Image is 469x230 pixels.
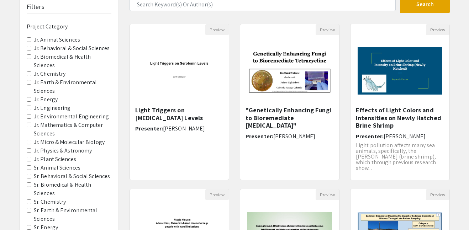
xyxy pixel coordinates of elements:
label: Jr. Physics & Astronomy [34,146,92,155]
img: <p class="ql-align-center"><span style="background-color: transparent; color: rgb(0, 0, 0);">Ligh... [130,40,229,102]
span: [PERSON_NAME] [384,133,426,140]
button: Preview [426,189,449,200]
h5: Light Triggers on [MEDICAL_DATA] Levels [135,106,223,122]
label: Jr. Micro & Molecular Biology [34,138,105,146]
label: Jr. Plant Sciences [34,155,76,164]
label: Jr. Chemistry [34,70,65,78]
h5: "Genetically Enhancing Fungi to Bioremediate [MEDICAL_DATA]" [246,106,334,129]
iframe: Chat [5,198,30,225]
div: Open Presentation <p>Effects of Light Colors and Intensities on Newly Hatched Brine Shrimp</p><p>... [350,24,450,180]
div: Open Presentation <p><span style="background-color: transparent; color: rgb(0, 0, 0);">"Genetical... [240,24,339,180]
label: Jr. Energy [34,95,58,104]
button: Preview [316,24,339,35]
p: Light pollution affects many sea animals, specifically, the [PERSON_NAME] (brine shrimp), which t... [356,143,444,171]
label: Sr. Behavioral & Social Sciences [34,172,110,181]
h6: Presenter: [135,125,223,132]
span: [PERSON_NAME] [273,133,315,140]
label: Jr. Biomedical & Health Sciences [34,53,111,70]
label: Sr. Chemistry [34,198,66,206]
img: <p><span style="background-color: transparent; color: rgb(0, 0, 0);">"Genetically Enhancing Fungi... [240,40,339,102]
button: Preview [205,24,229,35]
label: Jr. Earth & Environmental Sciences [34,78,111,95]
label: Sr. Earth & Environmental Sciences [34,206,111,223]
div: Open Presentation <p class="ql-align-center"><span style="background-color: transparent; color: r... [130,24,229,180]
img: <p>Effects of Light Colors and Intensities on Newly Hatched Brine Shrimp</p><p><br></p> [351,40,449,102]
label: Sr. Animal Sciences [34,164,80,172]
h5: Filters [27,3,44,11]
button: Preview [316,189,339,200]
h6: Presenter: [246,133,334,140]
label: Sr. Biomedical & Health Sciences [34,181,111,198]
button: Preview [205,189,229,200]
label: Jr. Environmental Engineering [34,112,109,121]
label: Jr. Animal Sciences [34,36,80,44]
span: [PERSON_NAME] [163,125,205,132]
label: Jr. Mathematics & Computer Sciences [34,121,111,138]
label: Jr. Engineering [34,104,71,112]
h5: Effects of Light Colors and Intensities on Newly Hatched Brine Shrimp [356,106,444,129]
button: Preview [426,24,449,35]
label: Jr. Behavioral & Social Sciences [34,44,110,53]
h6: Presenter: [356,133,444,140]
h6: Project Category [27,23,111,30]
